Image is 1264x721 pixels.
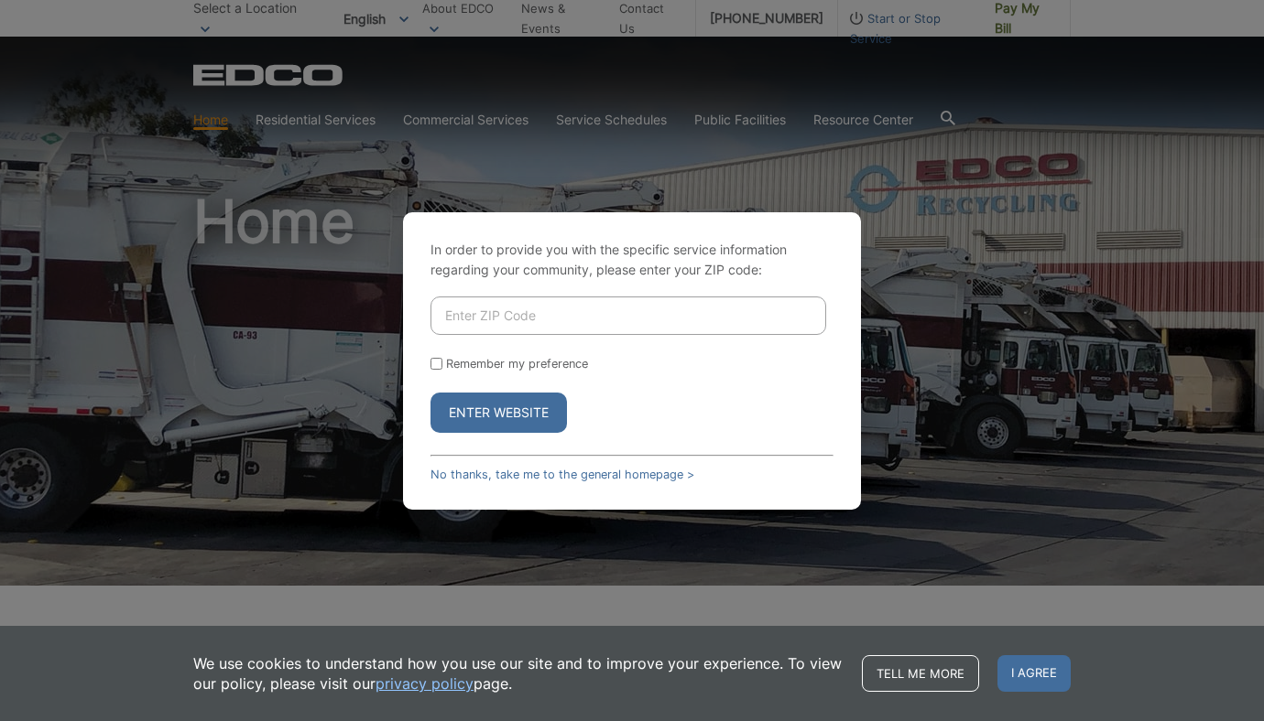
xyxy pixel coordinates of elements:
span: I agree [997,655,1071,692]
input: Enter ZIP Code [430,296,826,335]
a: privacy policy [376,673,474,694]
p: We use cookies to understand how you use our site and to improve your experience. To view our pol... [193,653,844,694]
label: Remember my preference [446,357,588,371]
button: Enter Website [430,393,567,433]
p: In order to provide you with the specific service information regarding your community, please en... [430,240,834,280]
a: Tell me more [862,655,979,692]
a: No thanks, take me to the general homepage > [430,468,694,481]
